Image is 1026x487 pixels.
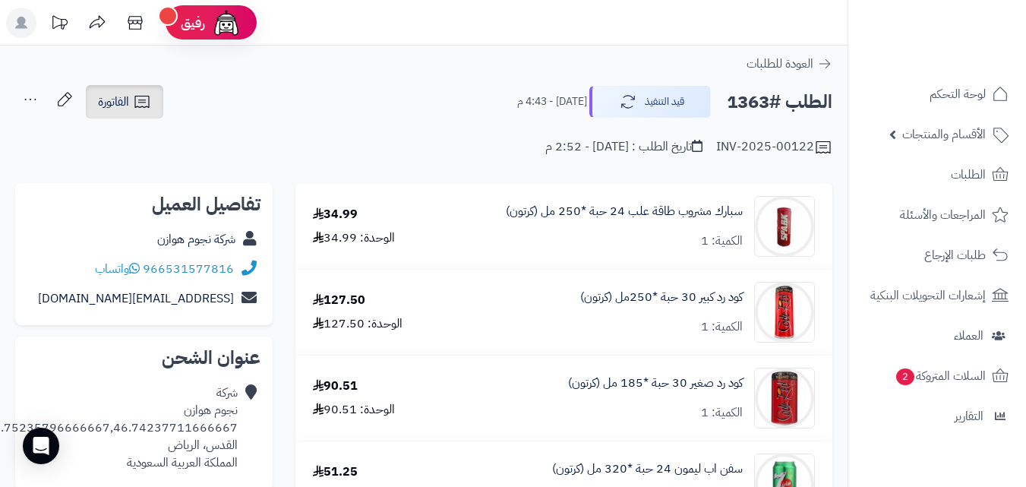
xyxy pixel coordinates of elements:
[313,401,395,419] div: الوحدة: 90.51
[747,55,813,73] span: العودة للطلبات
[568,375,743,392] a: كود رد صغير 30 حبة *185 مل (كرتون)
[857,157,1017,193] a: الطلبات
[955,406,983,427] span: التقارير
[857,237,1017,274] a: طلبات الإرجاع
[143,260,234,278] a: 966531577816
[951,164,986,185] span: الطلبات
[716,138,832,157] div: INV-2025-00122
[86,85,163,119] a: الفاتورة
[857,398,1017,435] a: التقارير
[589,86,711,118] button: قيد التنفيذ
[313,378,358,395] div: 90.51
[755,368,814,428] img: 1747536337-61lY7EtfpmL._AC_SL1500-90x90.jpg
[313,315,403,333] div: الوحدة: 127.50
[954,325,983,346] span: العملاء
[181,14,205,32] span: رفيق
[900,204,986,226] span: المراجعات والأسئلة
[313,292,365,309] div: 127.50
[552,460,743,478] a: سفن اب ليمون 24 حبة *320 مل (كرتون)
[95,260,140,278] a: واتساب
[27,349,260,367] h2: عنوان الشحن
[857,277,1017,314] a: إشعارات التحويلات البنكية
[98,93,129,111] span: الفاتورة
[701,318,743,336] div: الكمية: 1
[930,84,986,105] span: لوحة التحكم
[313,229,395,247] div: الوحدة: 34.99
[38,289,234,308] a: [EMAIL_ADDRESS][DOMAIN_NAME]
[857,358,1017,394] a: السلات المتروكة2
[857,76,1017,112] a: لوحة التحكم
[747,55,832,73] a: العودة للطلبات
[157,230,235,248] a: شركة نجوم هوازن
[27,195,260,213] h2: تفاصيل العميل
[857,318,1017,354] a: العملاء
[40,8,78,42] a: تحديثات المنصة
[895,365,986,387] span: السلات المتروكة
[727,87,832,118] h2: الطلب #1363
[755,196,814,257] img: 1747517517-f85b5201-d493-429b-b138-9978c401-90x90.jpg
[924,245,986,266] span: طلبات الإرجاع
[23,428,59,464] div: Open Intercom Messenger
[211,8,242,38] img: ai-face.png
[580,289,743,306] a: كود رد كبير 30 حبة *250مل (كرتون)
[896,368,914,385] span: 2
[313,463,358,481] div: 51.25
[902,124,986,145] span: الأقسام والمنتجات
[506,203,743,220] a: سبارك مشروب طاقة علب 24 حبة *250 مل (كرتون)
[755,282,814,343] img: 1747536125-51jkufB9faL._AC_SL1000-90x90.jpg
[517,94,587,109] small: [DATE] - 4:43 م
[870,285,986,306] span: إشعارات التحويلات البنكية
[701,232,743,250] div: الكمية: 1
[701,404,743,422] div: الكمية: 1
[545,138,702,156] div: تاريخ الطلب : [DATE] - 2:52 م
[313,206,358,223] div: 34.99
[857,197,1017,233] a: المراجعات والأسئلة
